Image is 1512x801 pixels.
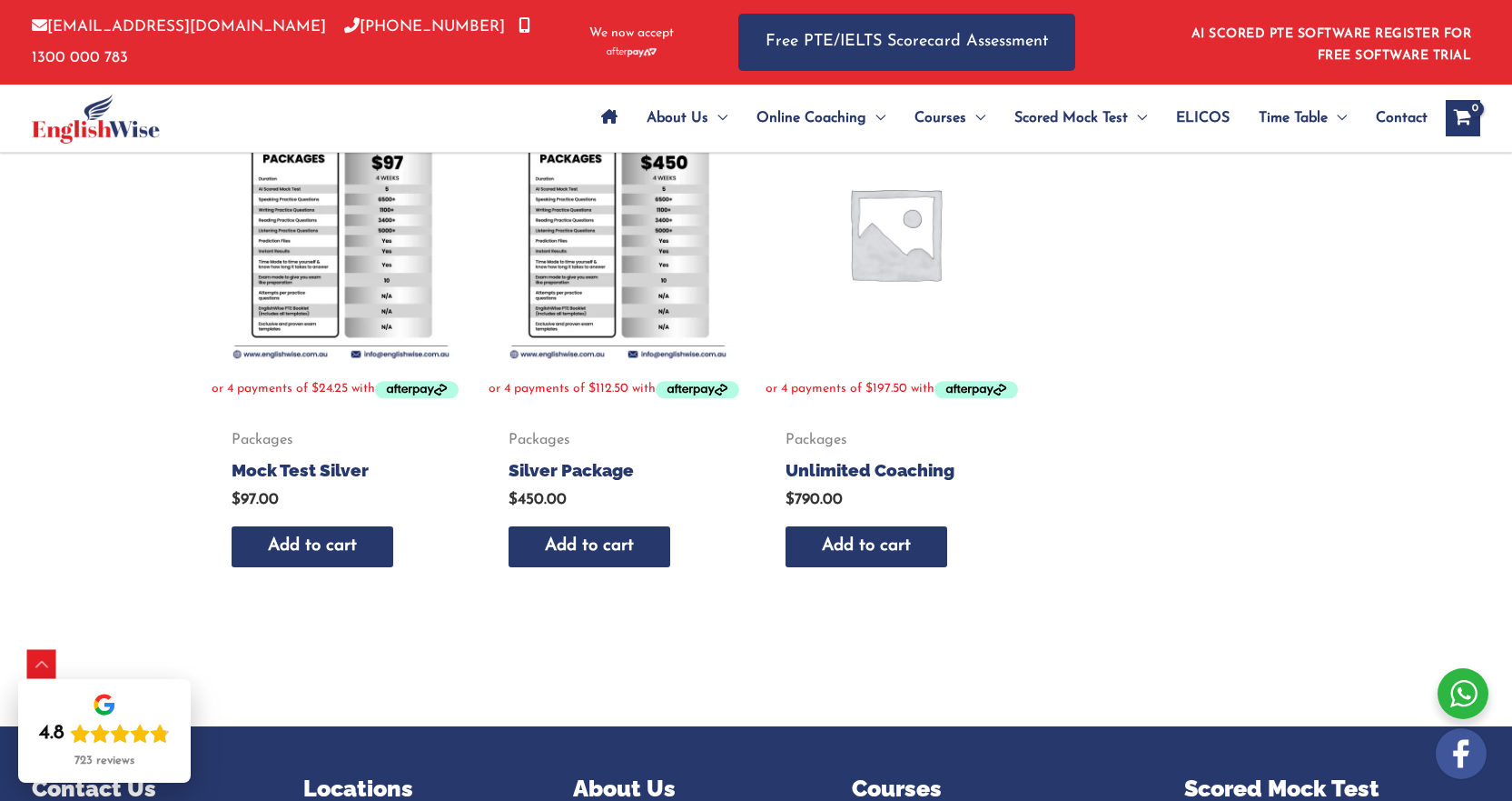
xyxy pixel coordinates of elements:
span: Menu Toggle [966,86,985,150]
h2: Silver Package [509,459,726,482]
img: cropped-ew-logo [32,94,160,144]
img: Afterpay-Logo [607,47,657,57]
span: Packages [232,431,449,450]
span: $ [509,492,518,507]
span: $ [786,492,795,507]
a: About UsMenu Toggle [632,86,742,150]
span: Time Table [1259,86,1328,150]
a: CoursesMenu Toggle [900,86,1000,150]
nav: Site Navigation: Main Menu [587,86,1428,150]
span: Packages [786,431,1003,450]
a: Add to cart: “Mock Test Silver” [232,526,393,567]
span: Menu Toggle [708,86,727,150]
img: white-facebook.png [1436,728,1487,779]
a: Contact [1361,86,1428,150]
h2: Unlimited Coaching [786,459,1003,482]
a: Add to cart: “Silver Package” [509,526,670,567]
span: Contact [1376,86,1428,150]
a: [EMAIL_ADDRESS][DOMAIN_NAME] [32,19,326,35]
span: We now accept [589,25,674,43]
h2: Mock Test Silver [232,459,449,482]
img: Mock Test Silver [212,104,470,363]
bdi: 790.00 [786,492,843,507]
div: 723 reviews [74,754,134,768]
img: Silver Package [489,104,747,363]
bdi: 450.00 [509,492,567,507]
div: Rating: 4.8 out of 5 [39,721,170,746]
span: About Us [647,86,708,150]
a: Silver Package [509,459,726,490]
span: $ [232,492,241,507]
a: AI SCORED PTE SOFTWARE REGISTER FOR FREE SOFTWARE TRIAL [1191,27,1472,63]
a: Mock Test Silver [232,459,449,490]
a: ELICOS [1161,86,1244,150]
span: ELICOS [1176,86,1230,150]
a: Online CoachingMenu Toggle [742,86,900,150]
a: View Shopping Cart, empty [1446,100,1480,136]
a: Free PTE/IELTS Scorecard Assessment [738,14,1075,71]
a: Add to cart: “Unlimited Coaching” [786,526,947,567]
span: Menu Toggle [1328,86,1347,150]
bdi: 97.00 [232,492,279,507]
span: Online Coaching [756,86,866,150]
span: Menu Toggle [1128,86,1147,150]
a: Unlimited Coaching [786,459,1003,490]
span: Courses [914,86,966,150]
a: Time TableMenu Toggle [1244,86,1361,150]
a: [PHONE_NUMBER] [344,19,505,35]
a: Scored Mock TestMenu Toggle [1000,86,1161,150]
span: Menu Toggle [866,86,885,150]
a: 1300 000 783 [32,19,530,65]
span: Scored Mock Test [1014,86,1128,150]
span: Packages [509,431,726,450]
aside: Header Widget 1 [1181,13,1480,72]
img: Placeholder [766,104,1024,363]
div: 4.8 [39,721,64,746]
